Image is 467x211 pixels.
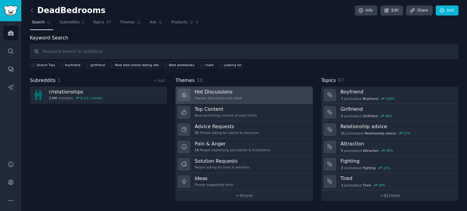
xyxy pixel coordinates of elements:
span: 1 [82,20,85,25]
div: post s about [341,182,386,188]
div: 100 % [386,97,395,101]
span: Subreddits [60,20,80,25]
span: 21 [341,131,345,135]
div: 0.1 % / month [81,96,102,100]
div: members [49,96,102,100]
a: Attraction5postsaboutAttraction29% [321,138,458,156]
h3: Attraction [341,141,454,147]
span: 5 [341,148,343,153]
a: girlfriend [84,61,106,68]
div: People suggesting ideas [195,182,233,187]
a: +4more [175,190,313,201]
a: Info [355,5,377,16]
img: GummySearch logo [4,5,18,16]
h3: Pain & Anger [195,141,270,147]
span: 14 [195,148,199,152]
div: People expressing pain points & frustrations [195,148,270,152]
span: Themes [175,77,195,84]
a: Search [30,18,53,30]
h3: Fighting [341,158,454,164]
h3: Top Content [195,106,257,112]
a: Add [436,5,458,16]
h3: r/ relationships [49,89,102,95]
a: Solution RequestsPeople asking for tools & solutions [175,156,313,173]
a: Share [406,5,432,16]
a: Hot DiscussionsPopular discussions this week [175,87,313,104]
div: Popular discussions this week [195,96,242,100]
span: 10 [197,77,203,83]
span: 1 [58,77,61,83]
div: 57 % [403,131,410,135]
a: Pain & Anger14People expressing pain points & frustrations [175,138,313,156]
button: Search Tips [30,61,56,68]
div: post s about [341,165,391,171]
span: Relationship advice [365,131,396,135]
a: Edit [380,5,403,16]
h3: Boyfriend [341,89,454,95]
div: 22 % [383,166,390,170]
span: 87 [106,20,112,25]
a: Best workbooks [162,61,196,68]
div: post s about [341,148,394,153]
a: + Add [153,79,165,83]
a: Looking for [217,61,243,68]
a: Top ContentBest-performing content of past month [175,104,313,121]
span: 7 [341,97,343,101]
div: post s about [341,131,411,136]
div: boyfriend [65,63,80,67]
div: Looking for [224,63,242,67]
span: Attraction [363,148,379,153]
a: Products2 [169,18,200,30]
div: 29 % [386,148,393,153]
span: Search [32,20,45,25]
span: Tired [363,183,371,187]
a: Tired3postsaboutTired20% [321,173,458,190]
a: Topics87 [91,18,113,30]
div: 98 % [385,114,392,118]
h3: Girlfriend [341,106,454,112]
a: +81more [321,190,458,201]
span: Ask [150,20,156,25]
span: 35 [195,131,199,135]
a: Girlfriend5postsaboutGirlfriend98% [321,104,458,121]
a: Best best online dating site [109,61,160,68]
span: Subreddits [30,77,56,84]
a: I hate [198,61,215,68]
span: 3 [341,166,343,170]
h3: Hot Discussions [195,89,242,95]
div: post s about [341,96,396,101]
span: Fighting [363,166,376,170]
a: Boyfriend7postsaboutBoyfriend100% [321,87,458,104]
a: IdeasPeople suggesting ideas [175,173,313,190]
a: Subreddits1 [57,18,86,30]
h3: Tired [341,175,454,182]
input: Keyword search in audience [30,44,458,59]
h3: Solution Requests [195,158,250,164]
div: 20 % [378,183,385,187]
label: Keyword Search [30,35,68,41]
span: 5 [341,114,343,118]
span: 3 [341,183,343,187]
span: 3.6M [49,96,57,100]
a: Relationship advice21postsaboutRelationship advice57% [321,121,458,138]
span: 87 [338,77,344,83]
h3: Ideas [195,175,233,182]
a: Fighting3postsaboutFighting22% [321,156,458,173]
a: Themes [118,18,144,30]
div: I hate [204,63,213,67]
span: Products [171,20,187,25]
div: People asking for advice & resources [195,131,259,135]
img: relationships [32,89,45,101]
span: Topics [93,20,104,25]
span: Topics [321,77,336,84]
span: Girlfriend [363,114,378,118]
span: Themes [120,20,135,25]
h3: Relationship advice [341,123,454,130]
a: Ask [147,18,165,30]
span: Boyfriend [363,97,379,101]
h3: Advice Requests [195,123,259,130]
div: Best-performing content of past month [195,113,257,117]
span: Search Tips [36,63,55,67]
div: girlfriend [91,63,105,67]
div: post s about [341,113,393,119]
